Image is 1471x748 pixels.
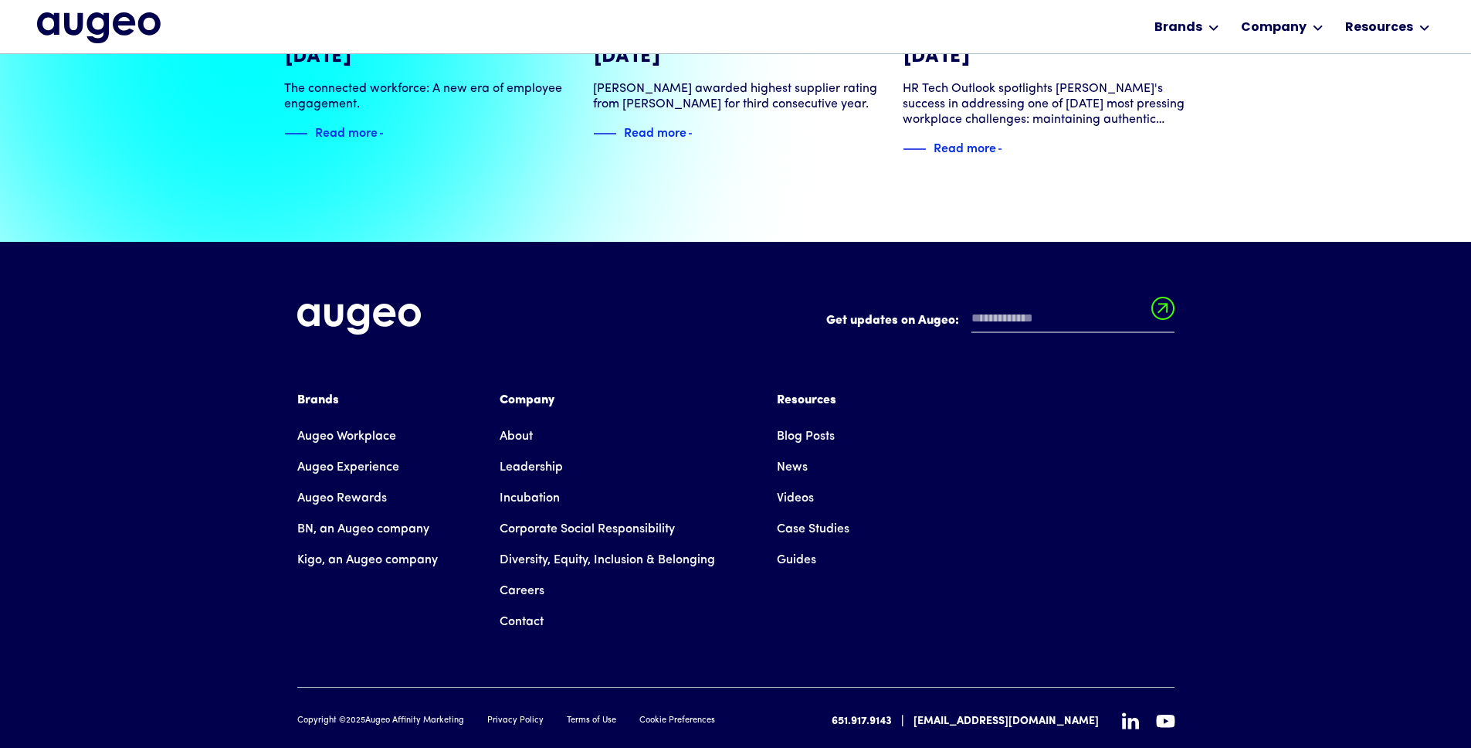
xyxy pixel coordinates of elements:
a: home [37,12,161,45]
a: Case Studies [777,514,849,545]
div: Company [500,391,715,410]
div: Read more [624,122,686,141]
input: Submit [1151,297,1174,329]
div: Resources [777,391,849,410]
img: Blue text arrow [998,140,1021,158]
div: Company [1241,19,1307,37]
div: Brands [297,391,438,410]
a: Augeo Workplace [297,421,396,452]
a: Kigo, an Augeo company [297,545,438,576]
a: Blog Posts [777,421,835,452]
a: Cookie Preferences [639,715,715,728]
a: Leadership [500,452,563,483]
img: Augeo's full logo in white. [297,304,421,335]
a: 651.917.9143 [832,713,892,729]
a: [EMAIL_ADDRESS][DOMAIN_NAME] [913,713,1099,729]
div: [PERSON_NAME] awarded highest supplier rating from [PERSON_NAME] for third consecutive year. [593,81,878,112]
img: Blue decorative line [593,124,616,143]
div: Resources [1345,19,1413,37]
div: Read more [934,138,996,156]
img: Blue decorative line [903,140,926,158]
div: | [901,712,904,731]
a: Privacy Policy [487,715,544,728]
div: Copyright © Augeo Affinity Marketing [297,715,464,728]
a: News [777,452,808,483]
h3: [DATE] [903,46,1188,69]
span: 2025 [346,716,365,725]
form: Email Form [826,304,1174,341]
a: Terms of Use [567,715,616,728]
a: About [500,421,533,452]
img: Blue decorative line [284,124,307,143]
div: Read more [315,122,378,141]
a: Careers [500,576,544,607]
a: Diversity, Equity, Inclusion & Belonging [500,545,715,576]
img: Blue text arrow [688,124,711,143]
label: Get updates on Augeo: [826,311,959,330]
h3: [DATE] [284,46,569,69]
div: Brands [1154,19,1202,37]
a: Guides [777,545,816,576]
a: Videos [777,483,814,514]
a: BN, an Augeo company [297,514,429,545]
h3: [DATE] [593,46,878,69]
a: Incubation [500,483,560,514]
div: The connected workforce: A new era of employee engagement. [284,81,569,112]
a: Augeo Rewards [297,483,387,514]
a: Augeo Experience [297,452,399,483]
div: HR Tech Outlook spotlights [PERSON_NAME]'s success in addressing one of [DATE] most pressing work... [903,81,1188,127]
a: Corporate Social Responsibility [500,514,675,545]
img: Blue text arrow [379,124,402,143]
a: Contact [500,607,544,637]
